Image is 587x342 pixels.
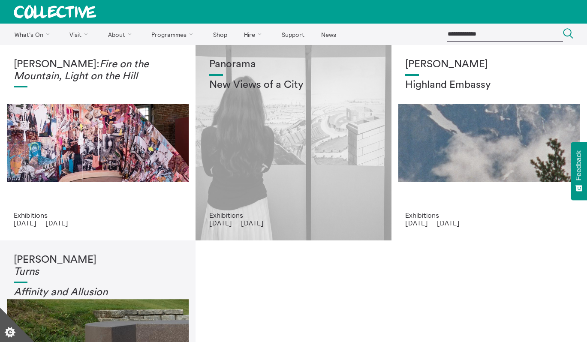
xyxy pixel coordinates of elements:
em: Fire on the Mountain, Light on the Hill [14,59,149,81]
p: [DATE] — [DATE] [405,219,573,227]
h1: [PERSON_NAME] [14,254,182,278]
a: Shop [205,24,235,45]
h1: [PERSON_NAME] [405,59,573,71]
p: [DATE] — [DATE] [209,219,377,227]
a: Hire [237,24,273,45]
h1: Panorama [209,59,377,71]
a: What's On [7,24,60,45]
h2: New Views of a City [209,79,377,91]
p: [DATE] — [DATE] [14,219,182,227]
h1: [PERSON_NAME]: [14,59,182,82]
button: Feedback - Show survey [571,142,587,200]
p: Exhibitions [405,211,573,219]
a: News [313,24,343,45]
p: Exhibitions [14,211,182,219]
a: Programmes [144,24,204,45]
span: Feedback [575,150,583,180]
p: Exhibitions [209,211,377,219]
a: Collective Panorama June 2025 small file 8 Panorama New Views of a City Exhibitions [DATE] — [DATE] [196,45,391,240]
a: About [100,24,142,45]
a: Support [274,24,312,45]
a: Solar wheels 17 [PERSON_NAME] Highland Embassy Exhibitions [DATE] — [DATE] [391,45,587,240]
h2: Highland Embassy [405,79,573,91]
em: on [96,287,108,297]
a: Visit [62,24,99,45]
em: Turns [14,267,39,277]
em: Affinity and Allusi [14,287,96,297]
